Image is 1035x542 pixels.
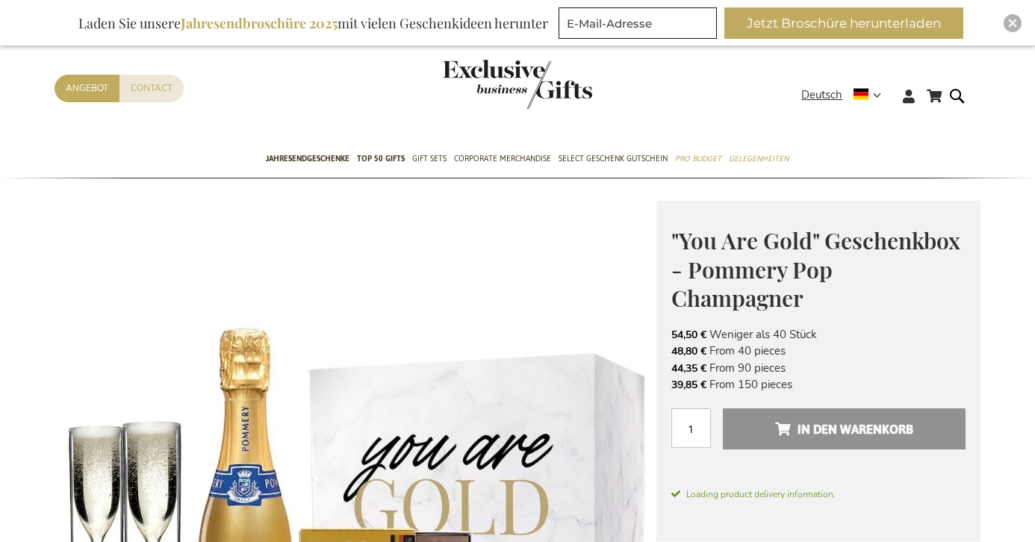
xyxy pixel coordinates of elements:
span: Select Geschenk Gutschein [559,151,668,166]
img: Close [1008,19,1017,28]
input: Menge [671,408,711,448]
li: From 40 pieces [671,343,966,359]
span: "You Are Gold" Geschenkbox - Pommery Pop Champagner [671,225,960,313]
span: 39,85 € [671,378,706,392]
span: Loading product delivery information. [671,488,966,501]
li: From 150 pieces [671,376,966,393]
span: TOP 50 Gifts [357,151,405,166]
a: Corporate Merchandise [454,141,551,178]
span: Gift Sets [412,151,447,166]
li: From 90 pieces [671,360,966,376]
div: Laden Sie unsere mit vielen Geschenkideen herunter [72,7,555,39]
img: Exclusive Business gifts logo [443,60,592,109]
span: Pro Budget [675,151,721,166]
span: 48,80 € [671,344,706,358]
div: Close [1004,14,1022,32]
a: Contact [119,75,184,102]
span: Deutsch [801,87,842,104]
span: 54,50 € [671,328,706,342]
input: E-Mail-Adresse [559,7,717,39]
a: Select Geschenk Gutschein [559,141,668,178]
form: marketing offers and promotions [559,7,721,43]
span: 44,35 € [671,361,706,376]
a: TOP 50 Gifts [357,141,405,178]
a: Angebot [55,75,119,102]
a: Gift Sets [412,141,447,178]
a: Gelegenheiten [729,141,789,178]
button: Jetzt Broschüre herunterladen [724,7,963,39]
span: Corporate Merchandise [454,151,551,166]
span: Gelegenheiten [729,151,789,166]
a: Jahresendgeschenke [266,141,349,178]
li: Weniger als 40 Stück [671,326,966,343]
b: Jahresendbroschüre 2025 [181,14,338,32]
a: Pro Budget [675,141,721,178]
span: Jahresendgeschenke [266,151,349,166]
a: store logo [443,60,517,109]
